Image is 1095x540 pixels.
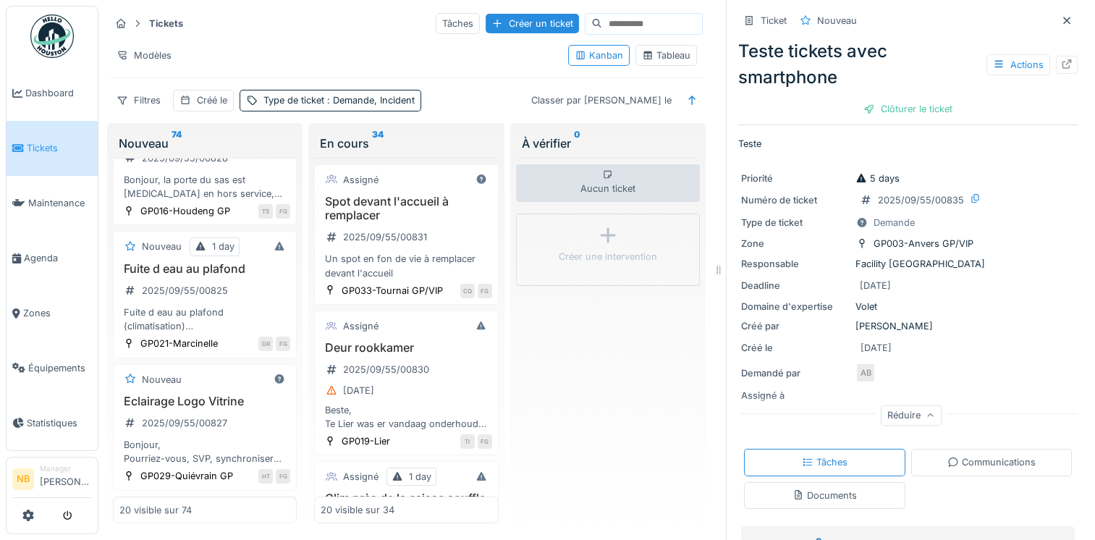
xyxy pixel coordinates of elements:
span: Statistiques [27,416,92,430]
div: Créé par [741,319,850,333]
a: Dashboard [7,66,98,121]
span: Tickets [27,141,92,155]
div: Créer une intervention [559,250,657,263]
span: Agenda [24,251,92,265]
div: TS [258,204,273,219]
div: GP003-Anvers GP/VIP [874,237,973,250]
div: Kanban [575,48,623,62]
div: 2025/09/55/00828 [142,151,228,165]
div: Clôturer le ticket [858,99,958,119]
div: Nouveau [142,373,182,387]
div: Créé le [741,341,850,355]
a: Agenda [7,231,98,286]
div: [PERSON_NAME] [741,319,1075,333]
div: Type de ticket [263,93,415,107]
div: GP029-Quiévrain GP [140,469,233,483]
div: Beste, Te Lier was er vandaag onderhoud te Lier en momenteel sluit de rookdeur niet meer van zelf. [321,403,491,431]
div: HT [258,469,273,484]
span: Maintenance [28,196,92,210]
div: Tableau [642,48,690,62]
div: TI [460,434,475,449]
span: Dashboard [25,86,92,100]
div: Assigné [343,470,379,484]
div: 1 day [212,240,234,253]
div: Ticket [761,14,787,28]
div: Créé le [197,93,227,107]
div: 20 visible sur 34 [321,503,394,517]
div: Filtres [110,90,167,111]
div: CQ [460,284,475,298]
div: FG [478,434,492,449]
div: GP033-Tournai GP/VIP [342,284,443,298]
div: Priorité [741,172,850,185]
div: À vérifier [522,135,694,152]
div: Un spot en fon de vie à remplacer devant l'accueil [321,252,491,279]
div: FG [276,337,290,351]
div: [DATE] [861,341,892,355]
div: Actions [986,54,1050,75]
li: [PERSON_NAME] [40,463,92,494]
div: 2025/09/55/00831 [343,230,427,244]
a: Maintenance [7,176,98,231]
div: Assigné [343,319,379,333]
div: Deadline [741,279,850,292]
div: [DATE] [860,279,891,292]
div: Documents [792,489,857,502]
div: Nouveau [142,240,182,253]
div: Créer un ticket [486,14,579,33]
div: Nouveau [119,135,291,152]
img: Badge_color-CXgf-gQk.svg [30,14,74,58]
div: Teste tickets avec smartphone [738,38,1078,90]
div: Demandé par [741,366,850,380]
div: Assigné à [741,389,850,402]
div: Aucun ticket [516,164,700,202]
div: FG [276,204,290,219]
div: En cours [320,135,492,152]
div: 2025/09/55/00830 [343,363,429,376]
div: 20 visible sur 74 [119,503,192,517]
div: DR [258,337,273,351]
div: Tâches [802,455,847,469]
span: Équipements [28,361,92,375]
div: Réduire [881,405,942,426]
a: Équipements [7,340,98,395]
a: Statistiques [7,395,98,450]
div: Communications [947,455,1036,469]
div: 2025/09/55/00827 [142,416,227,430]
h3: Deur rookkamer [321,341,491,355]
sup: 74 [172,135,182,152]
div: Zone [741,237,850,250]
div: GP016-Houdeng GP [140,204,230,218]
div: Responsable [741,257,850,271]
li: NB [12,468,34,490]
div: 5 days [855,172,900,185]
p: Teste [738,137,1078,151]
div: GP019-Lier [342,434,390,448]
sup: 34 [372,135,384,152]
div: Demande [874,216,915,229]
h3: Eclairage Logo Vitrine [119,395,290,408]
div: 1 day [409,470,431,484]
div: Modèles [110,45,178,66]
h3: Spot devant l'accueil à remplacer [321,195,491,222]
strong: Tickets [143,17,189,30]
sup: 0 [574,135,580,152]
div: Tâches [436,13,480,34]
div: Domaine d'expertise [741,300,850,313]
div: AB [855,363,876,383]
div: Numéro de ticket [741,193,850,207]
a: NB Manager[PERSON_NAME] [12,463,92,498]
h3: Fuite d eau au plafond [119,262,290,276]
div: Bonjour, la porte du sas est [MEDICAL_DATA] en hors service, les commandes ne répondent plus, je ... [119,173,290,201]
a: Zones [7,286,98,341]
div: Assigné [343,173,379,187]
h3: Clim près de la caisse souffle très faiblement [321,492,491,519]
div: 2025/09/55/00835 [878,193,964,207]
div: [DATE] [343,384,374,397]
span: Zones [23,306,92,320]
div: Facility [GEOGRAPHIC_DATA] [741,257,1075,271]
div: 2025/09/55/00825 [142,284,228,298]
div: Manager [40,463,92,474]
div: Classer par [PERSON_NAME] le [525,90,678,111]
div: Fuite d eau au plafond (climatisation) Ca devient vraiment urgent plafond gorgé d eau!!!! [119,305,290,333]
